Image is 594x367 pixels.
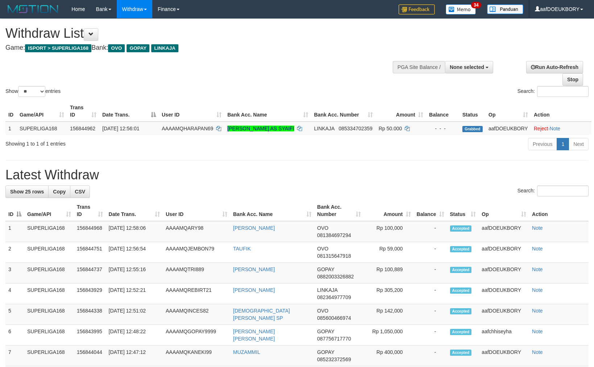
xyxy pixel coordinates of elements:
th: Date Trans.: activate to sort column ascending [106,200,163,221]
span: LINKAJA [151,44,178,52]
td: Rp 400,000 [364,346,413,366]
span: Copy 081384697294 to clipboard [317,232,351,238]
td: - [414,221,447,242]
img: Button%20Memo.svg [446,4,476,15]
a: Next [569,138,589,150]
a: Previous [528,138,557,150]
td: SUPERLIGA168 [24,304,74,325]
td: - [414,242,447,263]
td: 5 [5,304,24,325]
td: aafDOEUKBORY [479,346,529,366]
span: OVO [317,246,329,252]
td: [DATE] 12:51:02 [106,304,163,325]
a: [PERSON_NAME] [233,225,275,231]
a: Note [532,308,543,314]
td: [DATE] 12:55:16 [106,263,163,284]
div: Showing 1 to 1 of 1 entries [5,137,242,147]
span: 34 [471,2,481,8]
td: - [414,284,447,304]
th: Bank Acc. Number: activate to sort column ascending [314,200,364,221]
a: Show 25 rows [5,185,49,198]
td: · [531,122,591,135]
a: Note [532,287,543,293]
td: Rp 59,000 [364,242,413,263]
th: User ID: activate to sort column ascending [163,200,230,221]
td: AAAAMQARY98 [163,221,230,242]
img: MOTION_logo.png [5,4,61,15]
td: Rp 100,889 [364,263,413,284]
th: Status [459,101,486,122]
th: Op: activate to sort column ascending [479,200,529,221]
div: - - - [429,125,457,132]
td: - [414,346,447,366]
th: Action [529,200,589,221]
a: MUZAMMIL [233,349,260,355]
span: Accepted [450,350,472,356]
label: Show entries [5,86,61,97]
img: panduan.png [487,4,523,14]
th: ID [5,101,17,122]
td: Rp 100,000 [364,221,413,242]
span: GOPAY [317,266,334,272]
span: Copy 085334702359 to clipboard [339,126,372,131]
span: LINKAJA [317,287,338,293]
input: Search: [537,86,589,97]
td: 156843929 [74,284,106,304]
span: Accepted [450,246,472,252]
td: SUPERLIGA168 [24,242,74,263]
td: aafDOEUKBORY [479,304,529,325]
th: Balance [426,101,459,122]
a: Note [532,246,543,252]
th: Balance: activate to sort column ascending [414,200,447,221]
select: Showentries [18,86,45,97]
th: Bank Acc. Name: activate to sort column ascending [230,200,314,221]
a: Note [532,349,543,355]
a: Note [532,266,543,272]
th: Game/API: activate to sort column ascending [17,101,67,122]
a: Note [532,225,543,231]
td: 3 [5,263,24,284]
td: - [414,325,447,346]
th: Bank Acc. Number: activate to sort column ascending [311,101,376,122]
td: - [414,304,447,325]
td: [DATE] 12:58:06 [106,221,163,242]
td: aafDOEUKBORY [486,122,531,135]
td: 156844338 [74,304,106,325]
span: GOPAY [317,329,334,334]
td: aafDOEUKBORY [479,263,529,284]
span: Accepted [450,308,472,314]
td: 1 [5,122,17,135]
td: 7 [5,346,24,366]
td: AAAAMQGOPAY9999 [163,325,230,346]
span: ISPORT > SUPERLIGA168 [25,44,91,52]
span: Accepted [450,329,472,335]
a: Copy [48,185,70,198]
span: Accepted [450,267,472,273]
th: Amount: activate to sort column ascending [376,101,426,122]
span: Rp 50.000 [379,126,402,131]
a: Note [550,126,561,131]
a: Stop [562,73,583,86]
td: AAAAMQTRI889 [163,263,230,284]
img: Feedback.jpg [399,4,435,15]
span: Show 25 rows [10,189,44,195]
a: 1 [557,138,569,150]
button: None selected [445,61,493,73]
th: Trans ID: activate to sort column ascending [74,200,106,221]
a: TAUFIK [233,246,251,252]
a: [DEMOGRAPHIC_DATA][PERSON_NAME] SP [233,308,290,321]
span: Copy 085600466974 to clipboard [317,315,351,321]
th: Bank Acc. Name: activate to sort column ascending [224,101,311,122]
td: AAAAMQREBIRT21 [163,284,230,304]
span: OVO [108,44,125,52]
a: Note [532,329,543,334]
td: [DATE] 12:56:54 [106,242,163,263]
td: 156844044 [74,346,106,366]
th: Op: activate to sort column ascending [486,101,531,122]
td: 156844968 [74,221,106,242]
td: AAAAMQKANEKI99 [163,346,230,366]
a: Run Auto-Refresh [526,61,583,73]
th: Action [531,101,591,122]
td: aafchhiseyha [479,325,529,346]
td: SUPERLIGA168 [24,221,74,242]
